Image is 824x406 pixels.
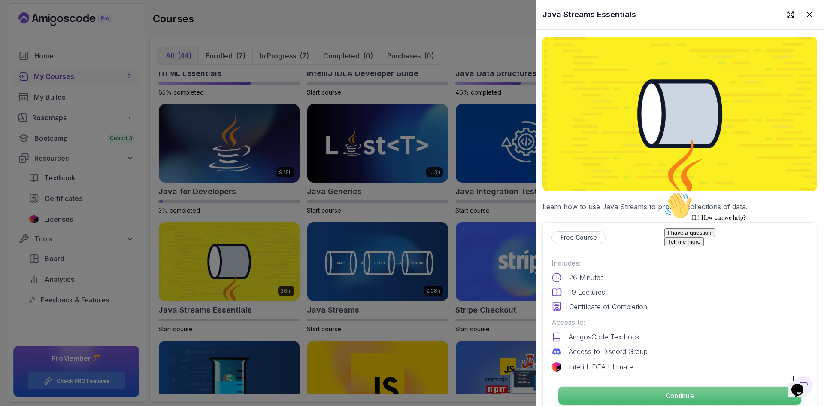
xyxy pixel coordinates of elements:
p: Access to: [551,317,808,327]
p: Continue [558,387,801,405]
iframe: chat widget [661,189,815,367]
p: Includes: [551,258,808,268]
button: Expand drawer [783,7,798,22]
p: 26 Minutes [569,272,604,283]
p: Certificate of Completion [569,302,647,312]
p: Access to Discord Group [569,346,648,357]
p: Free Course [560,233,597,242]
p: IntelliJ IDEA Ultimate [569,362,633,372]
span: Hi! How can we help? [3,26,85,32]
h2: Java Streams Essentials [542,9,636,21]
button: Continue [558,386,802,405]
div: 👋Hi! How can we help?I have a questionTell me more [3,3,158,58]
img: :wave: [3,3,31,31]
button: Tell me more [3,49,43,58]
iframe: chat widget [788,372,815,397]
img: java-streams-essentials_thumbnail [542,37,817,191]
p: AmigosCode Textbook [569,332,640,342]
img: jetbrains logo [551,362,562,372]
button: I have a question [3,40,54,49]
p: Learn how to use Java Streams to process collections of data. [542,201,817,212]
p: 19 Lectures [569,287,605,297]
